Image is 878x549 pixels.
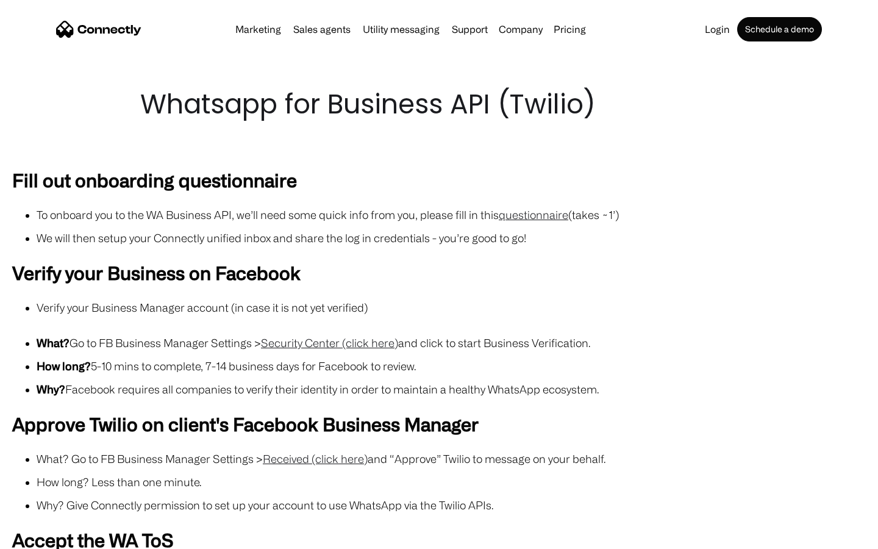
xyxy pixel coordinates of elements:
li: Why? Give Connectly permission to set up your account to use WhatsApp via the Twilio APIs. [37,497,866,514]
a: Login [700,24,735,34]
li: Facebook requires all companies to verify their identity in order to maintain a healthy WhatsApp ... [37,381,866,398]
li: 5-10 mins to complete, 7-14 business days for Facebook to review. [37,357,866,375]
a: Sales agents [288,24,355,34]
strong: Fill out onboarding questionnaire [12,170,297,190]
li: What? Go to FB Business Manager Settings > and “Approve” Twilio to message on your behalf. [37,450,866,467]
strong: Why? [37,383,65,395]
strong: Verify your Business on Facebook [12,262,301,283]
li: Go to FB Business Manager Settings > and click to start Business Verification. [37,334,866,351]
strong: What? [37,337,70,349]
aside: Language selected: English [12,528,73,545]
a: home [56,20,141,38]
a: Security Center (click here) [261,337,398,349]
div: Company [499,21,543,38]
li: How long? Less than one minute. [37,473,866,490]
a: Support [447,24,493,34]
a: Utility messaging [358,24,444,34]
li: We will then setup your Connectly unified inbox and share the log in credentials - you’re good to... [37,229,866,246]
a: Marketing [230,24,286,34]
strong: Approve Twilio on client's Facebook Business Manager [12,414,479,434]
li: Verify your Business Manager account (in case it is not yet verified) [37,299,866,316]
ul: Language list [24,528,73,545]
li: To onboard you to the WA Business API, we’ll need some quick info from you, please fill in this (... [37,206,866,223]
a: questionnaire [499,209,568,221]
strong: How long? [37,360,91,372]
a: Received (click here) [263,453,368,465]
a: Pricing [549,24,591,34]
a: Schedule a demo [737,17,822,41]
h1: Whatsapp for Business API (Twilio) [140,85,738,123]
div: Company [495,21,546,38]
